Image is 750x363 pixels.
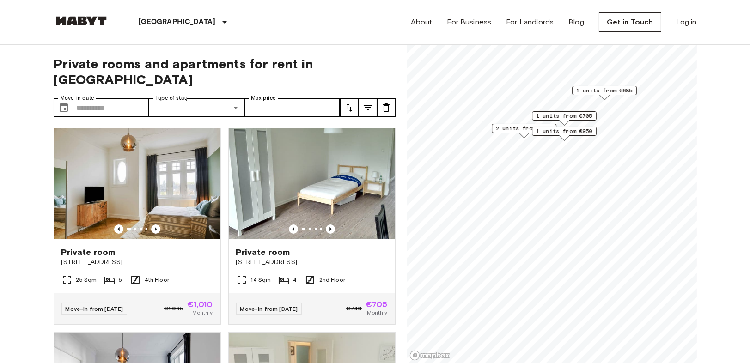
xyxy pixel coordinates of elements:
a: Mapbox logo [409,350,450,361]
span: 14 Sqm [251,276,271,284]
button: Previous image [289,224,298,234]
button: Choose date [55,98,73,117]
span: Private room [61,247,116,258]
button: tune [377,98,396,117]
a: For Business [447,17,491,28]
span: Move-in from [DATE] [240,305,298,312]
img: Marketing picture of unit DE-03-015-02M [229,128,395,239]
a: Log in [676,17,697,28]
span: [STREET_ADDRESS] [61,258,213,267]
span: 2nd Floor [319,276,345,284]
span: 1 units from €950 [536,127,592,135]
span: €1,065 [164,304,183,313]
div: Map marker [532,127,597,141]
span: [STREET_ADDRESS] [236,258,388,267]
span: 25 Sqm [76,276,97,284]
button: Previous image [151,224,160,234]
a: For Landlords [506,17,554,28]
a: Get in Touch [599,12,661,32]
button: Previous image [114,224,123,234]
span: 4 [293,276,297,284]
span: €1,010 [187,300,213,309]
a: Marketing picture of unit DE-03-015-02MPrevious imagePrevious imagePrivate room[STREET_ADDRESS]14... [228,128,396,325]
a: About [411,17,433,28]
span: 1 units from €705 [536,112,592,120]
span: Monthly [367,309,387,317]
button: tune [359,98,377,117]
span: 2 units from €960 [496,124,552,133]
span: €705 [366,300,388,309]
span: 5 [119,276,122,284]
label: Type of stay [155,94,188,102]
a: Marketing picture of unit DE-03-001-002-01HFPrevious imagePrevious imagePrivate room[STREET_ADDRE... [54,128,221,325]
span: Monthly [192,309,213,317]
span: 1 units from €685 [576,86,633,95]
button: tune [340,98,359,117]
img: Marketing picture of unit DE-03-001-002-01HF [54,128,220,239]
span: Move-in from [DATE] [66,305,123,312]
span: 4th Floor [145,276,169,284]
div: Map marker [492,124,556,138]
span: €740 [346,304,362,313]
span: Private room [236,247,290,258]
label: Max price [251,94,276,102]
div: Map marker [572,86,637,100]
button: Previous image [326,224,335,234]
label: Move-in date [60,94,94,102]
a: Blog [568,17,584,28]
p: [GEOGRAPHIC_DATA] [139,17,216,28]
span: Private rooms and apartments for rent in [GEOGRAPHIC_DATA] [54,56,396,87]
img: Habyt [54,16,109,25]
div: Map marker [532,111,597,126]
